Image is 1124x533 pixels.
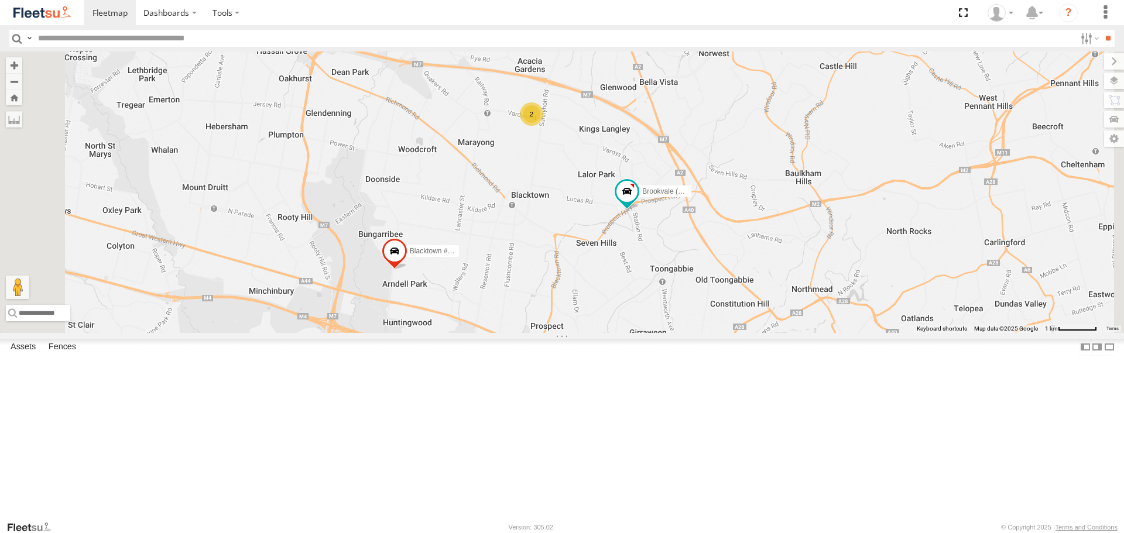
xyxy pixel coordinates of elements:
[6,111,22,128] label: Measure
[642,188,756,196] span: Brookvale (T10 - [PERSON_NAME])
[1104,130,1124,147] label: Map Settings
[1001,524,1118,531] div: © Copyright 2025 -
[6,57,22,73] button: Zoom in
[983,4,1017,22] div: Lachlan Holmes
[6,73,22,90] button: Zoom out
[1045,325,1058,332] span: 1 km
[1080,339,1091,356] label: Dock Summary Table to the Left
[12,5,73,20] img: fleetsu-logo-horizontal.svg
[1059,4,1078,22] i: ?
[1041,325,1101,333] button: Map scale: 1 km per 63 pixels
[6,276,29,299] button: Drag Pegman onto the map to open Street View
[1056,524,1118,531] a: Terms and Conditions
[6,521,60,533] a: Visit our Website
[1091,339,1103,356] label: Dock Summary Table to the Right
[520,102,543,126] div: 2
[1106,326,1119,331] a: Terms
[1076,30,1101,47] label: Search Filter Options
[917,325,967,333] button: Keyboard shortcuts
[509,524,553,531] div: Version: 305.02
[25,30,34,47] label: Search Query
[5,339,42,356] label: Assets
[43,339,82,356] label: Fences
[974,325,1038,332] span: Map data ©2025 Google
[410,247,534,255] span: Blacktown #2 (T05 - [PERSON_NAME])
[6,90,22,105] button: Zoom Home
[1104,339,1115,356] label: Hide Summary Table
